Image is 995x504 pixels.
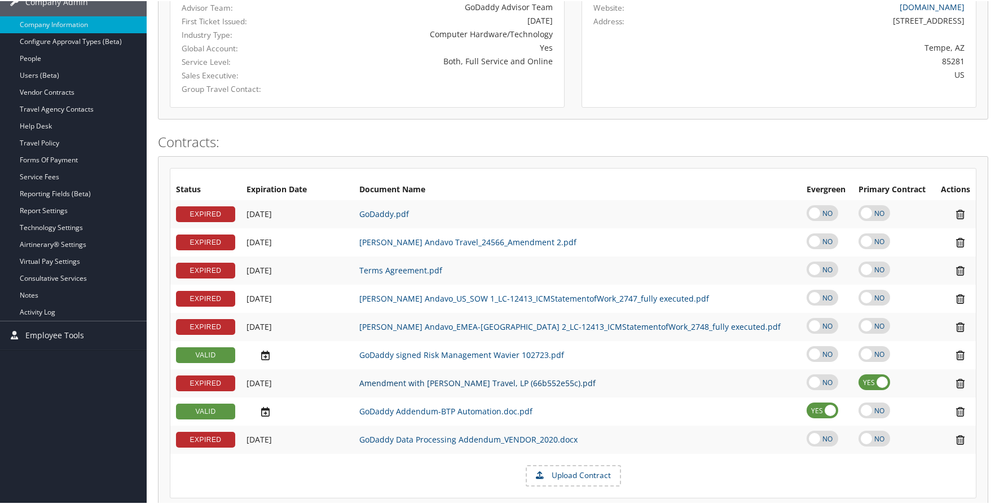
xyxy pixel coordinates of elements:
div: EXPIRED [176,318,235,334]
i: Remove Contract [950,433,970,445]
div: US [690,68,965,79]
h2: Contracts: [158,131,988,151]
a: Amendment with [PERSON_NAME] Travel, LP (66b552e55c).pdf [359,377,596,387]
a: GoDaddy.pdf [359,207,409,218]
span: [DATE] [246,264,272,275]
div: EXPIRED [176,262,235,277]
th: Primary Contract [853,179,934,199]
th: Expiration Date [241,179,354,199]
label: Website: [593,1,624,12]
label: Sales Executive: [182,69,294,80]
div: Add/Edit Date [246,321,348,331]
th: Actions [934,179,976,199]
a: GoDaddy signed Risk Management Wavier 102723.pdf [359,348,564,359]
label: First Ticket Issued: [182,15,294,26]
a: [PERSON_NAME] Andavo_EMEA-[GEOGRAPHIC_DATA] 2_LC-12413_ICMStatementofWork_2748_fully executed.pdf [359,320,781,331]
span: [DATE] [246,236,272,246]
div: Add/Edit Date [246,348,348,360]
div: Add/Edit Date [246,208,348,218]
i: Remove Contract [950,207,970,219]
div: EXPIRED [176,205,235,221]
label: Service Level: [182,55,294,67]
th: Evergreen [801,179,853,199]
a: GoDaddy Data Processing Addendum_VENDOR_2020.docx [359,433,578,444]
div: Add/Edit Date [246,405,348,417]
div: EXPIRED [176,233,235,249]
a: Terms Agreement.pdf [359,264,442,275]
span: [DATE] [246,320,272,331]
span: [DATE] [246,433,272,444]
div: Add/Edit Date [246,434,348,444]
div: Tempe, AZ [690,41,965,52]
i: Remove Contract [950,348,970,360]
div: VALID [176,403,235,418]
label: Industry Type: [182,28,294,39]
div: EXPIRED [176,290,235,306]
div: Both, Full Service and Online [311,54,553,66]
div: [DATE] [311,14,553,25]
label: Address: [593,15,624,26]
th: Status [170,179,241,199]
i: Remove Contract [950,405,970,417]
th: Document Name [354,179,801,199]
div: [STREET_ADDRESS] [690,14,965,25]
span: Employee Tools [25,320,84,348]
div: 85281 [690,54,965,66]
i: Remove Contract [950,236,970,247]
label: Upload Contract [527,465,620,484]
label: Group Travel Contact: [182,82,294,94]
span: [DATE] [246,377,272,387]
span: [DATE] [246,207,272,218]
div: EXPIRED [176,431,235,446]
div: EXPIRED [176,374,235,390]
a: GoDaddy Addendum-BTP Automation.doc.pdf [359,405,532,415]
i: Remove Contract [950,377,970,388]
div: Add/Edit Date [246,293,348,303]
label: Global Account: [182,42,294,53]
div: Computer Hardware/Technology [311,27,553,39]
div: Add/Edit Date [246,236,348,246]
span: [DATE] [246,292,272,303]
div: Add/Edit Date [246,377,348,387]
a: [DOMAIN_NAME] [900,1,965,11]
div: Yes [311,41,553,52]
i: Remove Contract [950,320,970,332]
div: VALID [176,346,235,362]
label: Advisor Team: [182,1,294,12]
div: Add/Edit Date [246,264,348,275]
a: [PERSON_NAME] Andavo Travel_24566_Amendment 2.pdf [359,236,576,246]
i: Remove Contract [950,264,970,276]
a: [PERSON_NAME] Andavo_US_SOW 1_LC-12413_ICMStatementofWork_2747_fully executed.pdf [359,292,709,303]
i: Remove Contract [950,292,970,304]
